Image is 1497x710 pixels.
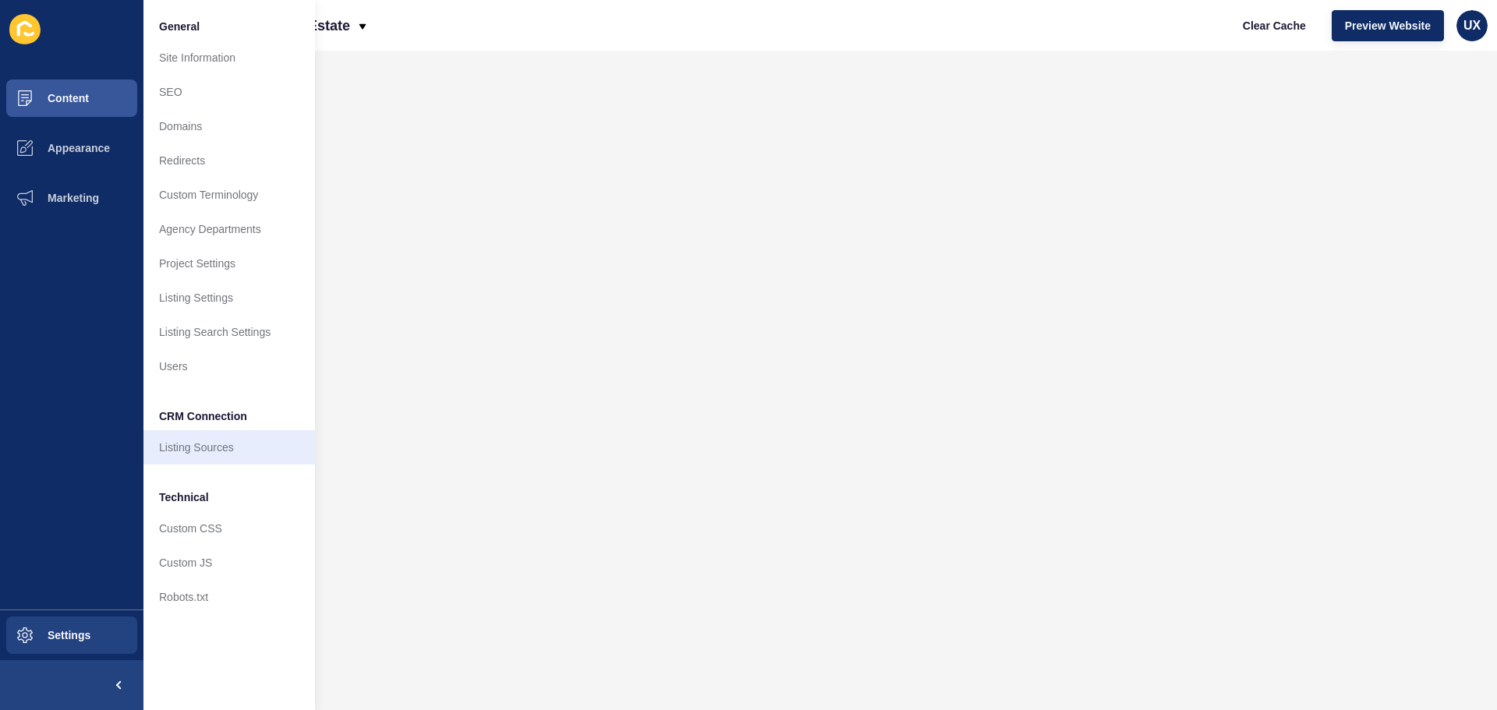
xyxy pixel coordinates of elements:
span: CRM Connection [159,408,247,424]
a: Listing Search Settings [143,315,315,349]
button: Preview Website [1332,10,1444,41]
a: Robots.txt [143,580,315,614]
span: Preview Website [1345,18,1431,34]
a: Custom CSS [143,511,315,546]
a: Project Settings [143,246,315,281]
a: Redirects [143,143,315,178]
span: Technical [159,489,209,505]
a: Agency Departments [143,212,315,246]
a: SEO [143,75,315,109]
a: Users [143,349,315,383]
a: Custom Terminology [143,178,315,212]
a: Domains [143,109,315,143]
a: Custom JS [143,546,315,580]
a: Site Information [143,41,315,75]
span: UX [1463,18,1481,34]
a: Listing Settings [143,281,315,315]
span: General [159,19,200,34]
a: Listing Sources [143,430,315,465]
span: Clear Cache [1243,18,1306,34]
button: Clear Cache [1230,10,1319,41]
